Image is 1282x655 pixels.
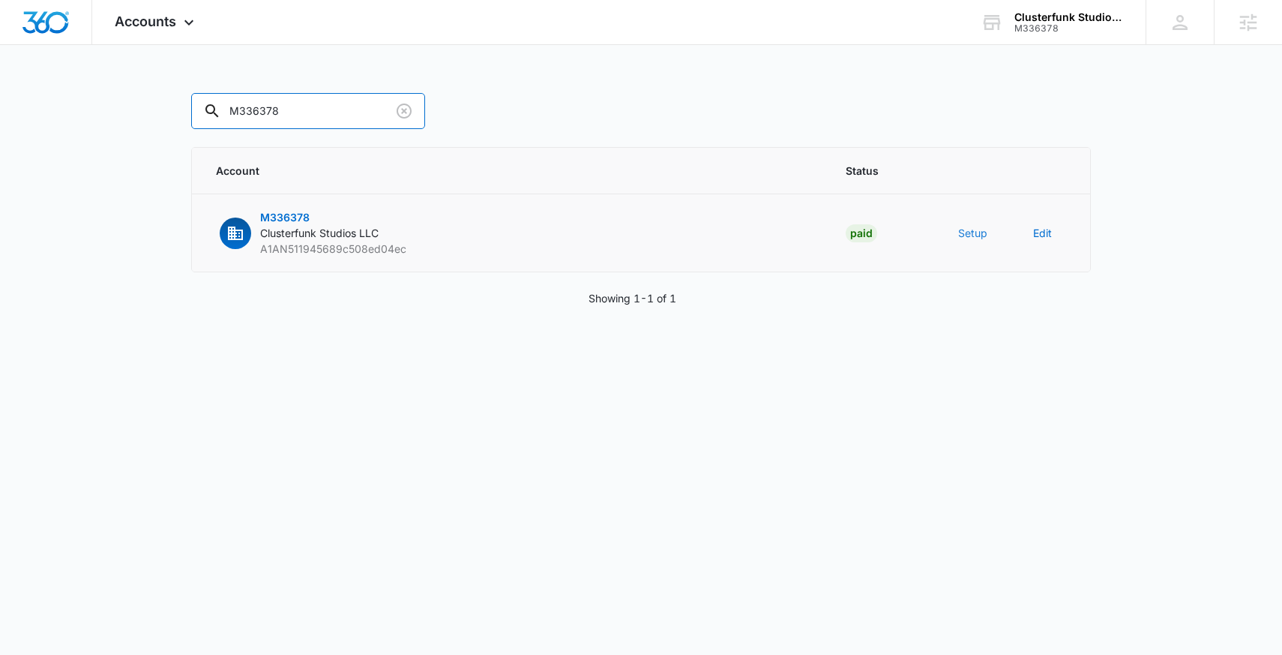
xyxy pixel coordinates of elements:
[260,211,310,224] span: M336378
[191,93,425,129] input: Search...
[216,163,810,179] span: Account
[1033,225,1052,241] button: Edit
[846,163,922,179] span: Status
[1014,23,1124,34] div: account id
[216,209,406,257] button: M336378Clusterfunk Studios LLCA1AN511945689c508ed04ec
[589,290,676,306] p: Showing 1-1 of 1
[260,242,406,255] span: A1AN511945689c508ed04ec
[115,14,176,29] span: Accounts
[392,99,416,123] button: Clear
[958,225,987,241] button: Setup
[846,224,877,242] div: Paid
[1014,11,1124,23] div: account name
[260,227,379,239] span: Clusterfunk Studios LLC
